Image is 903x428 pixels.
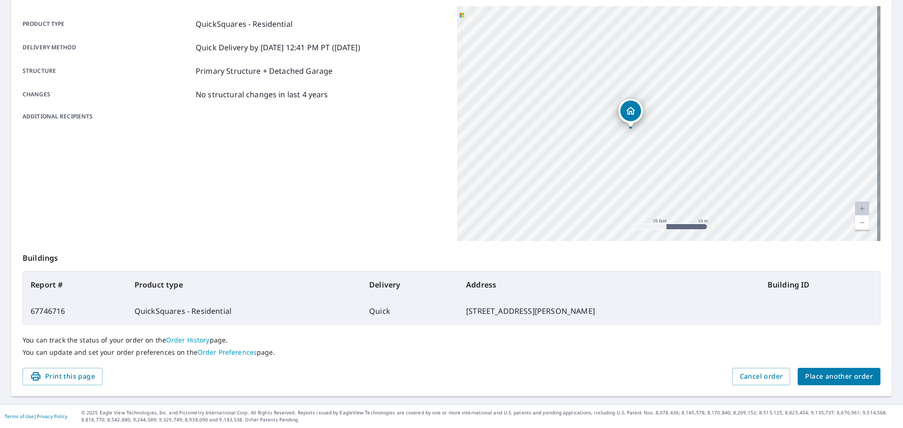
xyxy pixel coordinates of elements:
[805,371,873,382] span: Place another order
[23,89,192,100] p: Changes
[127,272,362,298] th: Product type
[855,202,869,216] a: Current Level 20, Zoom In Disabled
[196,42,360,53] p: Quick Delivery by [DATE] 12:41 PM PT ([DATE])
[23,336,880,344] p: You can track the status of your order on the page.
[196,89,328,100] p: No structural changes in last 4 years
[23,298,127,324] td: 67746716
[798,368,880,385] button: Place another order
[459,272,760,298] th: Address
[5,413,67,419] p: |
[23,241,880,271] p: Buildings
[362,272,459,298] th: Delivery
[23,18,192,30] p: Product type
[5,413,34,420] a: Terms of Use
[23,112,192,121] p: Additional recipients
[23,272,127,298] th: Report #
[740,371,783,382] span: Cancel order
[23,348,880,357] p: You can update and set your order preferences on the page.
[196,65,333,77] p: Primary Structure + Detached Garage
[166,335,210,344] a: Order History
[37,413,67,420] a: Privacy Policy
[855,216,869,230] a: Current Level 20, Zoom Out
[198,348,257,357] a: Order Preferences
[81,409,898,423] p: © 2025 Eagle View Technologies, Inc. and Pictometry International Corp. All Rights Reserved. Repo...
[732,368,791,385] button: Cancel order
[196,18,293,30] p: QuickSquares - Residential
[362,298,459,324] td: Quick
[618,99,643,128] div: Dropped pin, building 1, Residential property, 20755 Citation Dr Ashburn, VA 20147
[23,368,103,385] button: Print this page
[760,272,880,298] th: Building ID
[459,298,760,324] td: [STREET_ADDRESS][PERSON_NAME]
[23,65,192,77] p: Structure
[127,298,362,324] td: QuickSquares - Residential
[30,371,95,382] span: Print this page
[23,42,192,53] p: Delivery method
